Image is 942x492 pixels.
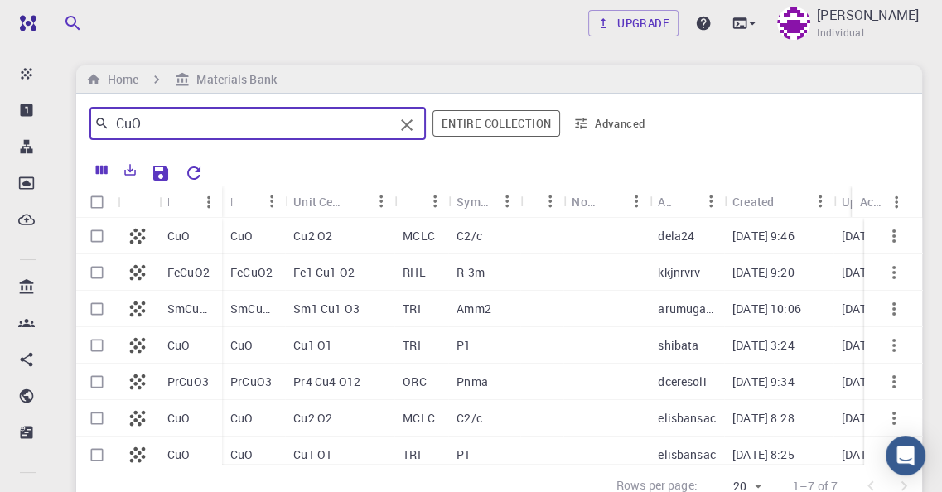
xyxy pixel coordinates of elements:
button: Sort [232,188,258,215]
p: [DATE] 3:24 [732,337,795,354]
p: elisbansac [658,446,716,463]
p: [DATE] 8:28 [732,410,795,427]
p: [DATE] 8:25 [732,446,795,463]
div: Non-periodic [563,186,650,218]
button: Menu [422,188,448,215]
button: Menu [698,188,724,215]
p: [DATE] 9:46 [732,228,795,244]
div: Account [650,186,724,218]
p: ORC [403,374,426,390]
p: shibata [658,337,698,354]
p: Pr4 Cu4 O12 [293,374,360,390]
nav: breadcrumb [83,70,280,89]
p: arumugam [658,301,716,317]
p: MCLC [403,410,435,427]
p: FeCuO2 [167,264,210,281]
p: P1 [457,337,471,354]
span: Individual [817,25,864,41]
h6: Materials Bank [190,70,276,89]
button: Menu [883,189,910,215]
div: Formula [230,186,232,218]
p: Amm2 [457,301,491,317]
p: CuO [230,410,253,427]
p: CuO [167,337,190,354]
div: Formula [222,186,285,218]
div: Created [732,186,774,218]
div: Created [724,186,833,218]
p: CuO [230,337,253,354]
span: Filter throughout whole library including sets (folders) [432,110,560,137]
p: kkjnrvrv [658,264,700,281]
p: [DATE] 16:08 [842,410,911,427]
p: dceresoli [658,374,706,390]
button: Menu [807,188,833,215]
a: Upgrade [588,10,679,36]
button: Sort [169,189,196,215]
p: Pnma [457,374,488,390]
button: Clear [394,112,420,138]
p: C2/c [457,410,482,427]
button: Entire collection [432,110,560,137]
h6: Home [101,70,138,89]
p: Fe1 Cu1 O2 [293,264,355,281]
p: RHL [403,264,425,281]
p: [DATE] 21:20 [842,264,911,281]
p: TRI [403,301,420,317]
p: SmCuO3 [167,301,214,317]
button: Sort [403,188,429,215]
p: [DATE] 10:06 [732,301,801,317]
button: Menu [258,188,285,215]
p: [DATE] 08:29 [842,374,911,390]
button: Sort [671,188,698,215]
span: Assistance [27,12,107,27]
p: [DATE] 9:20 [732,264,795,281]
button: Sort [341,188,368,215]
p: [DATE] 17:28 [842,228,911,244]
button: Reset Explorer Settings [177,157,210,190]
p: CuO [230,446,253,463]
div: Non-periodic [572,186,597,218]
p: C2/c [457,228,482,244]
button: Menu [537,188,563,215]
button: Save Explorer Settings [144,157,177,190]
button: Menu [368,188,394,215]
div: Icon [118,186,159,218]
p: [DATE] 10:06 [842,301,911,317]
p: PrCuO3 [230,374,272,390]
button: Export [116,157,144,183]
button: Sort [597,188,623,215]
button: Advanced [567,110,653,137]
div: Unit Cell Formula [285,186,394,218]
div: Actions [860,186,883,218]
p: TRI [403,337,420,354]
button: Menu [196,189,222,215]
div: Unit Cell Formula [293,186,341,218]
p: [DATE] 20:42 [842,446,911,463]
button: Sort [774,188,800,215]
p: elisbansac [658,410,716,427]
p: SmCuO3 [230,301,277,317]
div: Symmetry [448,186,520,218]
p: [DATE] 9:34 [732,374,795,390]
p: [DATE] 03:47 [842,337,911,354]
div: Lattice [394,186,448,218]
p: Sm1 Cu1 O3 [293,301,360,317]
button: Menu [623,188,650,215]
div: Actions [852,186,910,218]
div: Tags [520,186,563,218]
p: Cu2 O2 [293,228,332,244]
button: Columns [88,157,116,183]
p: CuO [167,446,190,463]
p: FeCuO2 [230,264,273,281]
p: R-3m [457,264,485,281]
p: PrCuO3 [167,374,209,390]
p: Cu2 O2 [293,410,332,427]
p: Cu1 O1 [293,446,332,463]
div: Account [658,186,671,218]
p: P1 [457,446,471,463]
img: y. ouadah [777,7,810,40]
p: CuO [167,410,190,427]
p: TRI [403,446,420,463]
button: Menu [494,188,520,215]
p: MCLC [403,228,435,244]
